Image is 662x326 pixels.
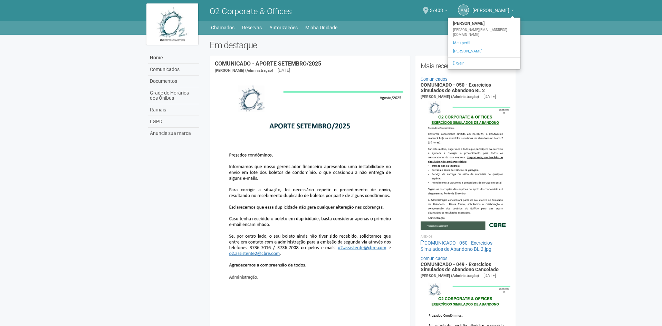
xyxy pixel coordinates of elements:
[448,39,520,47] a: Meu perfil
[269,23,298,32] a: Autorizações
[242,23,262,32] a: Reservas
[305,23,337,32] a: Minha Unidade
[148,52,199,64] a: Home
[472,1,509,13] span: Anny Marcelle Gonçalves
[483,93,496,100] div: [DATE]
[210,40,516,50] h2: Em destaque
[421,77,448,82] a: Comunicados
[421,240,492,252] a: COMUNICADO - 050 - Exercícios Simulados de Abandono BL 2.jpg
[278,67,290,73] div: [DATE]
[458,4,469,16] a: AM
[483,273,496,279] div: [DATE]
[211,23,234,32] a: Chamados
[146,3,198,45] img: logo.jpg
[448,59,520,68] a: Sair
[448,19,520,28] strong: [PERSON_NAME]
[421,234,511,240] li: Anexos
[421,274,479,278] span: [PERSON_NAME] (Administração)
[210,7,292,16] span: O2 Corporate & Offices
[430,1,443,13] span: 3/403
[421,61,511,71] h2: Mais recentes
[472,9,514,14] a: [PERSON_NAME]
[148,87,199,104] a: Grade de Horários dos Ônibus
[148,64,199,76] a: Comunicados
[421,261,499,272] a: COMUNICADO - 049 - Exercícios Simulados de Abandono Cancelado
[430,9,448,14] a: 3/403
[448,28,520,37] div: [PERSON_NAME][EMAIL_ADDRESS][DOMAIN_NAME]
[215,60,321,67] a: COMUNICADO - APORTE SETEMBRO/2025
[421,95,479,99] span: [PERSON_NAME] (Administração)
[215,68,273,73] span: [PERSON_NAME] (Administração)
[421,82,491,93] a: COMUNICADO - 050 - Exercícios Simulados de Abandono BL 2
[148,116,199,128] a: LGPD
[148,76,199,87] a: Documentos
[421,100,511,230] img: COMUNICADO%20-%20050%20-%20Exerc%C3%ADcios%20Simulados%20de%20Abandono%20BL%202.jpg
[421,256,448,261] a: Comunicados
[148,128,199,139] a: Anuncie sua marca
[148,104,199,116] a: Ramais
[448,47,520,56] a: [PERSON_NAME]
